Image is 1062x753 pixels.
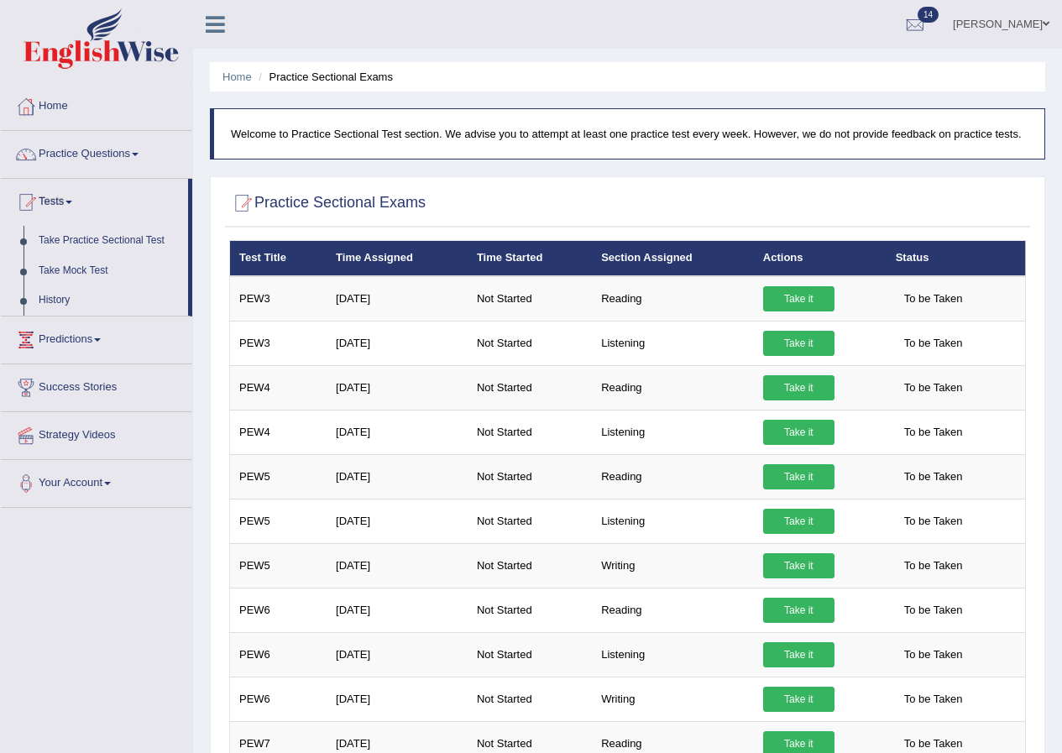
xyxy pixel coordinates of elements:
td: Not Started [468,454,592,499]
a: Take it [763,375,834,400]
a: Take it [763,687,834,712]
td: PEW4 [230,410,327,454]
td: PEW4 [230,365,327,410]
td: [DATE] [327,321,468,365]
td: Not Started [468,276,592,322]
td: [DATE] [327,588,468,632]
td: PEW3 [230,276,327,322]
span: To be Taken [896,420,971,445]
a: Take it [763,598,834,623]
td: [DATE] [327,410,468,454]
th: Status [887,241,1026,276]
td: Writing [592,677,754,721]
span: To be Taken [896,687,971,712]
td: PEW6 [230,677,327,721]
span: To be Taken [896,553,971,578]
th: Actions [754,241,887,276]
a: Take it [763,286,834,311]
td: [DATE] [327,632,468,677]
span: 14 [918,7,939,23]
h2: Practice Sectional Exams [229,191,426,216]
li: Practice Sectional Exams [254,69,393,85]
td: Not Started [468,410,592,454]
td: Not Started [468,677,592,721]
a: Success Stories [1,364,192,406]
td: PEW5 [230,543,327,588]
th: Time Assigned [327,241,468,276]
td: [DATE] [327,543,468,588]
p: Welcome to Practice Sectional Test section. We advise you to attempt at least one practice test e... [231,126,1028,142]
td: PEW6 [230,588,327,632]
a: Take Practice Sectional Test [31,226,188,256]
a: Home [222,71,252,83]
a: Take it [763,331,834,356]
td: Not Started [468,632,592,677]
td: PEW6 [230,632,327,677]
td: Reading [592,454,754,499]
th: Test Title [230,241,327,276]
td: Not Started [468,365,592,410]
span: To be Taken [896,464,971,489]
td: Not Started [468,588,592,632]
td: [DATE] [327,365,468,410]
a: Strategy Videos [1,412,192,454]
a: History [31,285,188,316]
td: PEW5 [230,499,327,543]
td: Not Started [468,321,592,365]
th: Section Assigned [592,241,754,276]
span: To be Taken [896,509,971,534]
td: [DATE] [327,276,468,322]
a: Home [1,83,192,125]
a: Predictions [1,316,192,358]
td: PEW5 [230,454,327,499]
a: Tests [1,179,188,221]
span: To be Taken [896,375,971,400]
td: Listening [592,632,754,677]
a: Take Mock Test [31,256,188,286]
td: Reading [592,588,754,632]
td: Listening [592,499,754,543]
span: To be Taken [896,331,971,356]
span: To be Taken [896,598,971,623]
td: Listening [592,321,754,365]
span: To be Taken [896,642,971,667]
a: Take it [763,420,834,445]
a: Take it [763,642,834,667]
td: Not Started [468,499,592,543]
a: Your Account [1,460,192,502]
td: Reading [592,365,754,410]
a: Take it [763,553,834,578]
td: Listening [592,410,754,454]
td: [DATE] [327,499,468,543]
a: Practice Questions [1,131,192,173]
td: Not Started [468,543,592,588]
td: Reading [592,276,754,322]
td: Writing [592,543,754,588]
span: To be Taken [896,286,971,311]
td: [DATE] [327,454,468,499]
a: Take it [763,509,834,534]
td: [DATE] [327,677,468,721]
td: PEW3 [230,321,327,365]
th: Time Started [468,241,592,276]
a: Take it [763,464,834,489]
